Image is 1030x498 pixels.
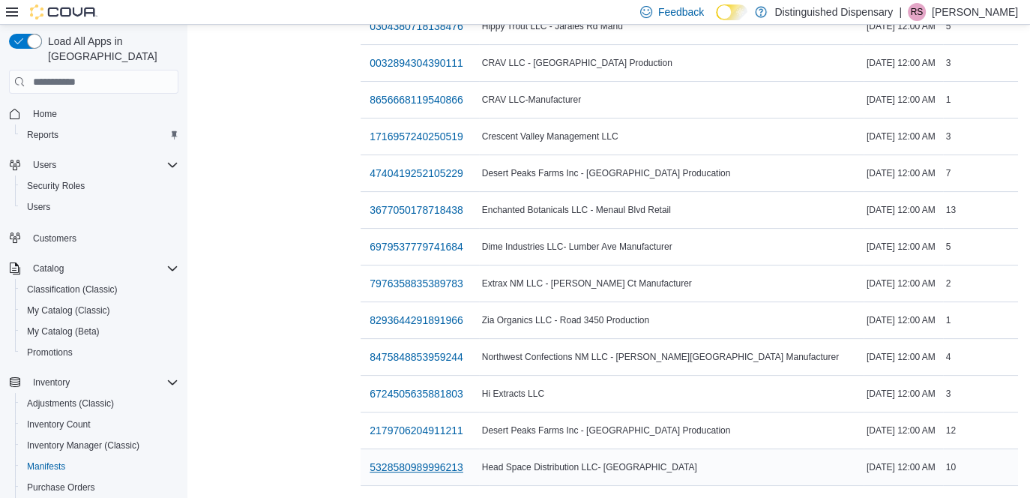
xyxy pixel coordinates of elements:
[364,48,469,78] button: 0032894304390111
[21,177,178,195] span: Security Roles
[364,342,469,372] button: 8475848853959244
[370,313,463,328] span: 8293644291891966
[482,167,731,179] span: Desert Peaks Farms Inc - [GEOGRAPHIC_DATA] Producation
[21,301,116,319] a: My Catalog (Classic)
[370,239,463,254] span: 6979537779741684
[27,129,58,141] span: Reports
[42,34,178,64] span: Load All Apps in [GEOGRAPHIC_DATA]
[33,108,57,120] span: Home
[932,3,1018,21] p: [PERSON_NAME]
[15,196,184,217] button: Users
[864,164,943,182] div: [DATE] 12:00 AM
[364,85,469,115] button: 8656668119540866
[482,130,618,142] span: Crescent Valley Management LLC
[27,229,82,247] a: Customers
[946,351,951,363] span: 4
[482,20,623,32] span: Hippy Trout LLC - Jarales Rd Manu
[21,126,64,144] a: Reports
[864,348,943,366] div: [DATE] 12:00 AM
[27,283,118,295] span: Classification (Classic)
[15,321,184,342] button: My Catalog (Beta)
[21,436,145,454] a: Inventory Manager (Classic)
[482,351,839,363] span: Northwest Confections NM LLC - [PERSON_NAME][GEOGRAPHIC_DATA] Manufacturer
[27,373,178,391] span: Inventory
[27,259,178,277] span: Catalog
[946,167,951,179] span: 7
[15,279,184,300] button: Classification (Classic)
[946,130,951,142] span: 3
[946,461,956,473] span: 10
[364,268,469,298] button: 7976358835389783
[21,436,178,454] span: Inventory Manager (Classic)
[364,11,469,41] button: 0304380718138476
[21,394,120,412] a: Adjustments (Classic)
[370,129,463,144] span: 1716957240250519
[716,4,747,20] input: Dark Mode
[370,92,463,107] span: 8656668119540866
[482,461,697,473] span: Head Space Distribution LLC- [GEOGRAPHIC_DATA]
[21,343,178,361] span: Promotions
[864,385,943,403] div: [DATE] 12:00 AM
[21,478,178,496] span: Purchase Orders
[482,241,672,253] span: Dime Industries LLC- Lumber Ave Manufacturer
[864,458,943,476] div: [DATE] 12:00 AM
[946,57,951,69] span: 3
[27,418,91,430] span: Inventory Count
[3,258,184,279] button: Catalog
[21,280,124,298] a: Classification (Classic)
[370,19,463,34] span: 0304380718138476
[15,456,184,477] button: Manifests
[27,460,65,472] span: Manifests
[364,452,469,482] button: 5328580989996213
[33,159,56,171] span: Users
[482,388,544,400] span: Hi Extracts LLC
[864,91,943,109] div: [DATE] 12:00 AM
[364,195,469,225] button: 3677050178718438
[370,386,463,401] span: 6724505635881803
[27,397,114,409] span: Adjustments (Classic)
[482,57,672,69] span: CRAV LLC - [GEOGRAPHIC_DATA] Production
[3,372,184,393] button: Inventory
[27,481,95,493] span: Purchase Orders
[716,20,717,21] span: Dark Mode
[864,54,943,72] div: [DATE] 12:00 AM
[946,277,951,289] span: 2
[899,3,902,21] p: |
[21,457,71,475] a: Manifests
[364,121,469,151] button: 1716957240250519
[911,3,924,21] span: RS
[946,94,951,106] span: 1
[482,94,582,106] span: CRAV LLC-Manufacturer
[946,241,951,253] span: 5
[864,421,943,439] div: [DATE] 12:00 AM
[908,3,926,21] div: Rochelle Smith
[370,276,463,291] span: 7976358835389783
[3,226,184,248] button: Customers
[15,342,184,363] button: Promotions
[15,477,184,498] button: Purchase Orders
[364,305,469,335] button: 8293644291891966
[27,439,139,451] span: Inventory Manager (Classic)
[864,274,943,292] div: [DATE] 12:00 AM
[30,4,97,19] img: Cova
[15,393,184,414] button: Adjustments (Classic)
[27,228,178,247] span: Customers
[946,388,951,400] span: 3
[482,424,731,436] span: Desert Peaks Farms Inc - [GEOGRAPHIC_DATA] Producation
[27,346,73,358] span: Promotions
[482,277,692,289] span: Extrax NM LLC - [PERSON_NAME] Ct Manufacturer
[364,158,469,188] button: 4740419252105229
[21,198,178,216] span: Users
[370,349,463,364] span: 8475848853959244
[21,478,101,496] a: Purchase Orders
[21,415,178,433] span: Inventory Count
[3,103,184,124] button: Home
[370,55,463,70] span: 0032894304390111
[27,156,178,174] span: Users
[21,198,56,216] a: Users
[21,415,97,433] a: Inventory Count
[21,343,79,361] a: Promotions
[27,201,50,213] span: Users
[3,154,184,175] button: Users
[21,457,178,475] span: Manifests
